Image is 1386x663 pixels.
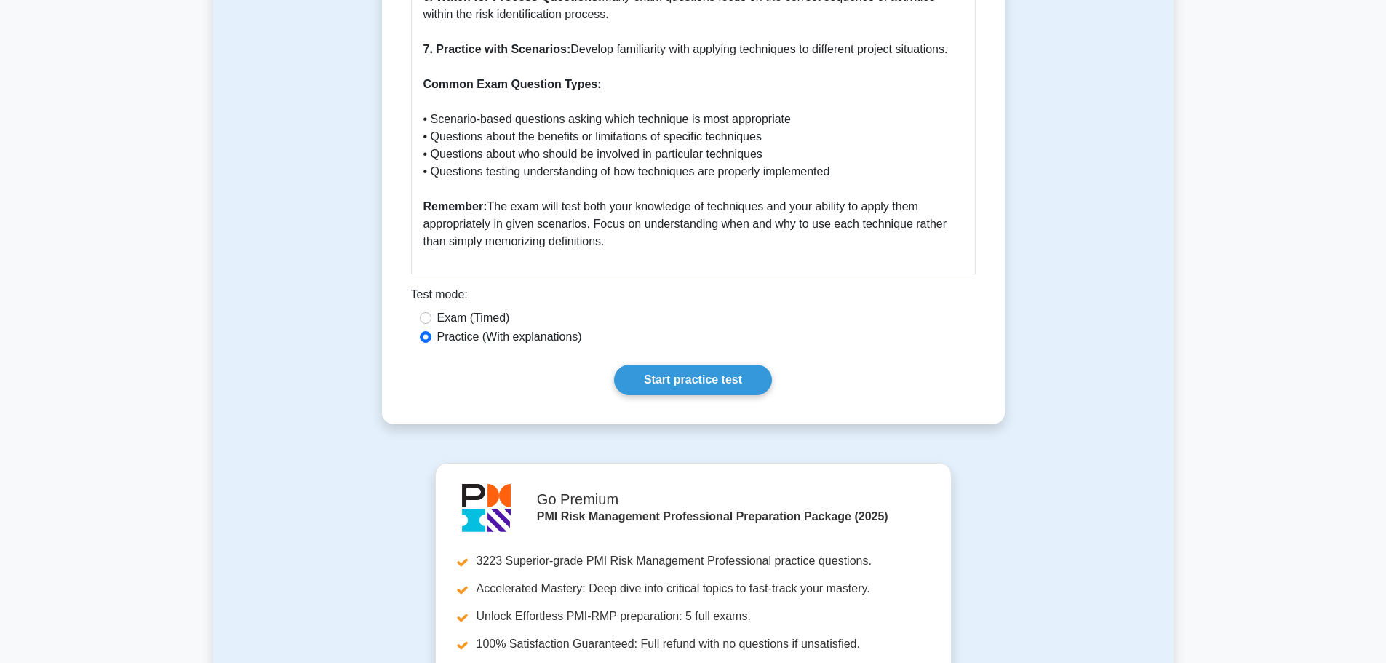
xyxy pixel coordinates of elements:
[614,365,772,395] a: Start practice test
[423,200,487,213] b: Remember:
[437,309,510,327] label: Exam (Timed)
[423,43,571,55] b: 7. Practice with Scenarios:
[423,78,602,90] b: Common Exam Question Types:
[437,328,582,346] label: Practice (With explanations)
[411,286,976,309] div: Test mode:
